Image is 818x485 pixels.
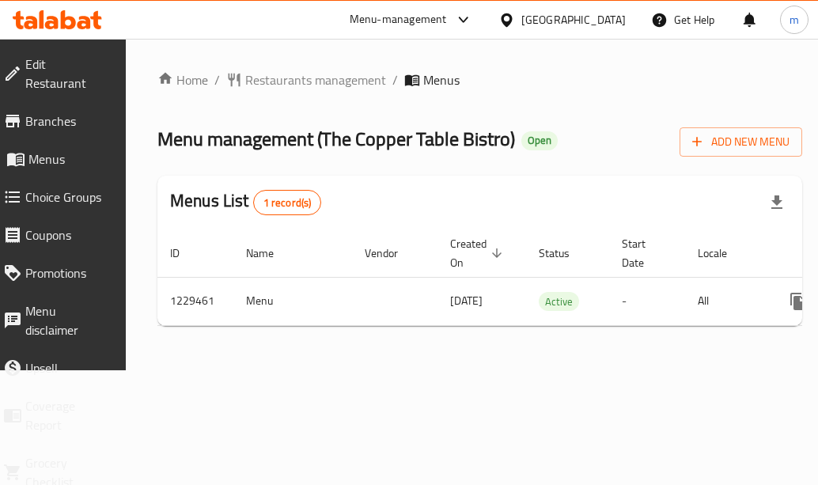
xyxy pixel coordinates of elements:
span: Active [539,293,579,311]
span: m [790,11,799,28]
button: Add New Menu [680,127,802,157]
span: Coverage Report [25,396,108,434]
span: Locale [698,244,748,263]
span: Restaurants management [245,70,386,89]
div: [GEOGRAPHIC_DATA] [521,11,626,28]
span: Menu management ( The Copper Table Bistro ) [157,121,515,157]
td: 1229461 [157,277,233,325]
li: / [392,70,398,89]
span: Menus [28,150,108,169]
button: more [779,282,817,320]
div: Menu-management [350,10,447,29]
td: Menu [233,277,352,325]
div: Export file [758,184,796,222]
div: Open [521,131,558,150]
span: Created On [450,234,507,272]
a: Home [157,70,208,89]
span: Start Date [622,234,666,272]
td: - [609,277,685,325]
nav: breadcrumb [157,70,802,89]
div: Total records count [253,190,322,215]
span: Name [246,244,294,263]
span: Open [521,134,558,147]
span: 1 record(s) [254,195,321,210]
span: Coupons [25,225,108,244]
span: Menus [423,70,460,89]
span: Status [539,244,590,263]
span: ID [170,244,200,263]
span: Edit Restaurant [25,55,108,93]
span: Add New Menu [692,132,790,152]
li: / [214,70,220,89]
a: Restaurants management [226,70,386,89]
span: Menu disclaimer [25,301,108,339]
span: Upsell [25,358,108,377]
div: Active [539,292,579,311]
span: Vendor [365,244,418,263]
td: All [685,277,767,325]
span: [DATE] [450,290,483,311]
span: Choice Groups [25,188,108,207]
h2: Menus List [170,189,321,215]
span: Branches [25,112,108,131]
span: Promotions [25,263,108,282]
